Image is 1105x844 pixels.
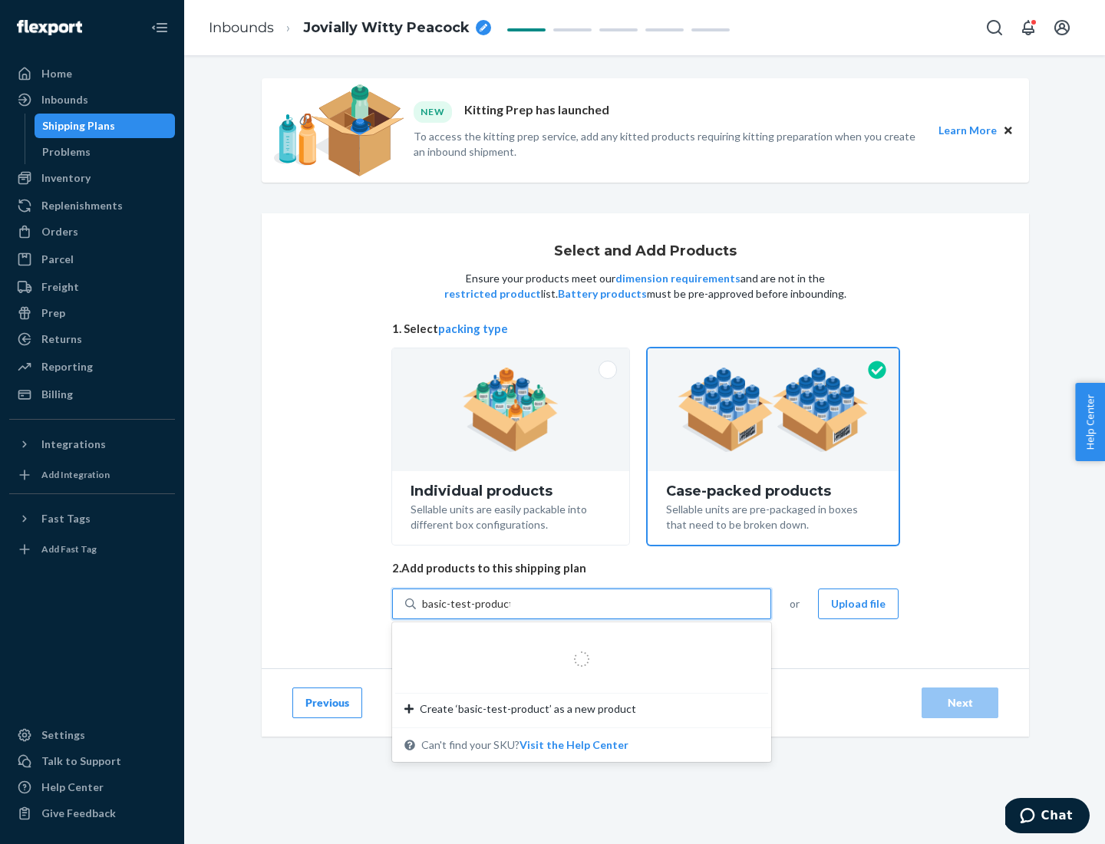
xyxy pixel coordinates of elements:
div: Talk to Support [41,753,121,769]
div: Fast Tags [41,511,91,526]
h1: Select and Add Products [554,244,737,259]
a: Shipping Plans [35,114,176,138]
button: Open notifications [1013,12,1044,43]
iframe: Opens a widget where you can chat to one of our agents [1005,798,1090,836]
a: Parcel [9,247,175,272]
div: Sellable units are easily packable into different box configurations. [411,499,611,532]
button: Integrations [9,432,175,457]
a: Settings [9,723,175,747]
div: Inbounds [41,92,88,107]
button: restricted product [444,286,541,302]
button: Next [922,687,998,718]
a: Reporting [9,354,175,379]
a: Returns [9,327,175,351]
div: Parcel [41,252,74,267]
button: Give Feedback [9,801,175,826]
button: Learn More [938,122,997,139]
a: Billing [9,382,175,407]
span: 2. Add products to this shipping plan [392,560,899,576]
div: Orders [41,224,78,239]
div: Replenishments [41,198,123,213]
div: Integrations [41,437,106,452]
span: 1. Select [392,321,899,337]
div: Help Center [41,780,104,795]
div: Freight [41,279,79,295]
button: Close [1000,122,1017,139]
div: NEW [414,101,452,122]
a: Orders [9,219,175,244]
button: Open account menu [1047,12,1077,43]
ol: breadcrumbs [196,5,503,51]
div: Shipping Plans [42,118,115,134]
a: Inventory [9,166,175,190]
div: Problems [42,144,91,160]
div: Case-packed products [666,483,880,499]
div: Settings [41,727,85,743]
div: Home [41,66,72,81]
div: Reporting [41,359,93,374]
button: dimension requirements [615,271,741,286]
div: Give Feedback [41,806,116,821]
a: Add Fast Tag [9,537,175,562]
a: Help Center [9,775,175,799]
a: Add Integration [9,463,175,487]
div: Add Integration [41,468,110,481]
div: Returns [41,331,82,347]
button: Talk to Support [9,749,175,773]
img: Flexport logo [17,20,82,35]
button: Upload file [818,588,899,619]
button: packing type [438,321,508,337]
span: Can't find your SKU? [421,737,628,753]
span: Jovially Witty Peacock [303,18,470,38]
div: Next [935,695,985,710]
input: Create ‘basic-test-product’ as a new productCan't find your SKU?Visit the Help Center [422,596,510,612]
a: Replenishments [9,193,175,218]
span: or [790,596,800,612]
p: To access the kitting prep service, add any kitted products requiring kitting preparation when yo... [414,129,925,160]
div: Sellable units are pre-packaged in boxes that need to be broken down. [666,499,880,532]
a: Prep [9,301,175,325]
a: Home [9,61,175,86]
div: Inventory [41,170,91,186]
a: Inbounds [209,19,274,36]
button: Create ‘basic-test-product’ as a new productCan't find your SKU? [520,737,628,753]
p: Ensure your products meet our and are not in the list. must be pre-approved before inbounding. [443,271,848,302]
div: Billing [41,387,73,402]
div: Individual products [411,483,611,499]
a: Inbounds [9,87,175,112]
button: Fast Tags [9,506,175,531]
p: Kitting Prep has launched [464,101,609,122]
a: Freight [9,275,175,299]
img: case-pack.59cecea509d18c883b923b81aeac6d0b.png [678,368,869,452]
button: Help Center [1075,383,1105,461]
button: Previous [292,687,362,718]
img: individual-pack.facf35554cb0f1810c75b2bd6df2d64e.png [463,368,559,452]
button: Open Search Box [979,12,1010,43]
button: Battery products [558,286,647,302]
button: Close Navigation [144,12,175,43]
div: Add Fast Tag [41,542,97,556]
span: Create ‘basic-test-product’ as a new product [420,701,636,717]
a: Problems [35,140,176,164]
div: Prep [41,305,65,321]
